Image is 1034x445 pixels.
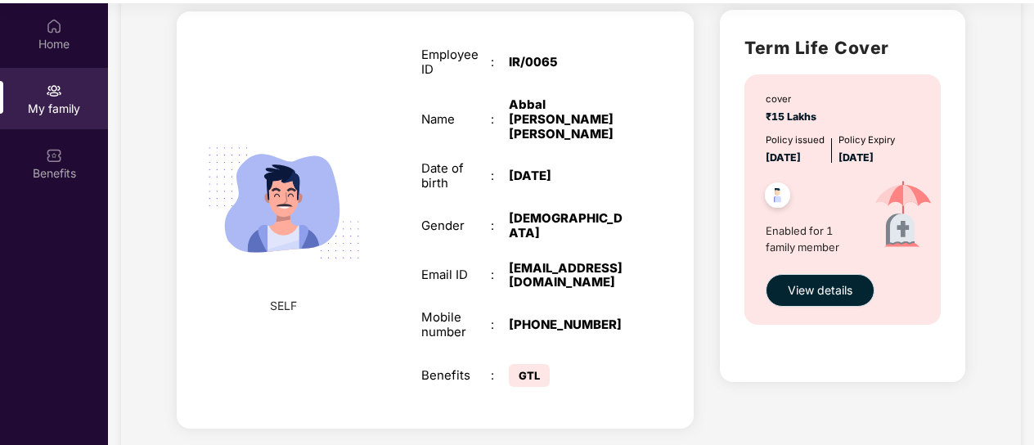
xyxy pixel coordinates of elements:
[421,369,491,384] div: Benefits
[46,83,62,99] img: svg+xml;base64,PHN2ZyB3aWR0aD0iMjAiIGhlaWdodD0iMjAiIHZpZXdCb3g9IjAgMCAyMCAyMCIgZmlsbD0ibm9uZSIgeG...
[838,151,874,164] span: [DATE]
[766,110,821,123] span: ₹15 Lakhs
[788,281,852,299] span: View details
[46,147,62,164] img: svg+xml;base64,PHN2ZyBpZD0iQmVuZWZpdHMiIHhtbG5zPSJodHRwOi8vd3d3LnczLm9yZy8yMDAwL3N2ZyIgd2lkdGg9Ij...
[857,166,949,266] img: icon
[46,18,62,34] img: svg+xml;base64,PHN2ZyBpZD0iSG9tZSIgeG1sbnM9Imh0dHA6Ly93d3cudzMub3JnLzIwMDAvc3ZnIiB3aWR0aD0iMjAiIG...
[766,274,874,307] button: View details
[491,369,508,384] div: :
[838,133,895,148] div: Policy Expiry
[491,56,508,70] div: :
[421,268,491,283] div: Email ID
[509,98,631,142] div: Abbal [PERSON_NAME] [PERSON_NAME]
[766,133,825,148] div: Policy issued
[421,48,491,78] div: Employee ID
[421,219,491,234] div: Gender
[491,169,508,184] div: :
[509,318,631,333] div: [PHONE_NUMBER]
[744,34,941,61] h2: Term Life Cover
[491,268,508,283] div: :
[491,318,508,333] div: :
[190,109,378,297] img: svg+xml;base64,PHN2ZyB4bWxucz0iaHR0cDovL3d3dy53My5vcmcvMjAwMC9zdmciIHdpZHRoPSIyMjQiIGhlaWdodD0iMT...
[491,219,508,234] div: :
[491,113,508,128] div: :
[766,222,857,256] span: Enabled for 1 family member
[766,151,801,164] span: [DATE]
[421,113,491,128] div: Name
[509,262,631,291] div: [EMAIL_ADDRESS][DOMAIN_NAME]
[509,212,631,241] div: [DEMOGRAPHIC_DATA]
[509,364,550,387] span: GTL
[509,56,631,70] div: IR/0065
[421,162,491,191] div: Date of birth
[509,169,631,184] div: [DATE]
[421,311,491,340] div: Mobile number
[758,178,798,218] img: svg+xml;base64,PHN2ZyB4bWxucz0iaHR0cDovL3d3dy53My5vcmcvMjAwMC9zdmciIHdpZHRoPSI0OC45NDMiIGhlaWdodD...
[766,92,821,107] div: cover
[270,297,297,315] span: SELF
